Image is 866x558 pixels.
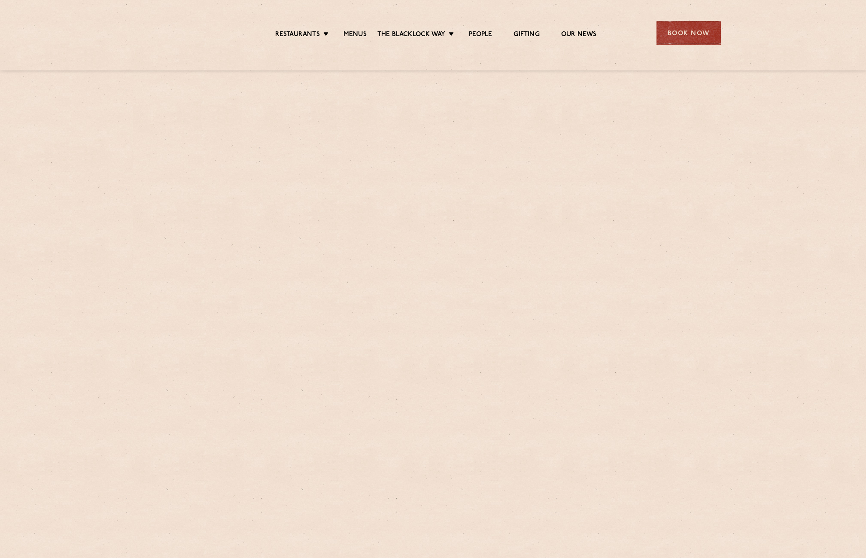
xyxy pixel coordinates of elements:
div: Book Now [656,21,721,45]
img: svg%3E [146,8,220,58]
a: Our News [561,30,597,40]
a: Menus [343,30,367,40]
a: Restaurants [275,30,320,40]
a: Gifting [514,30,539,40]
a: People [469,30,492,40]
a: The Blacklock Way [377,30,445,40]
